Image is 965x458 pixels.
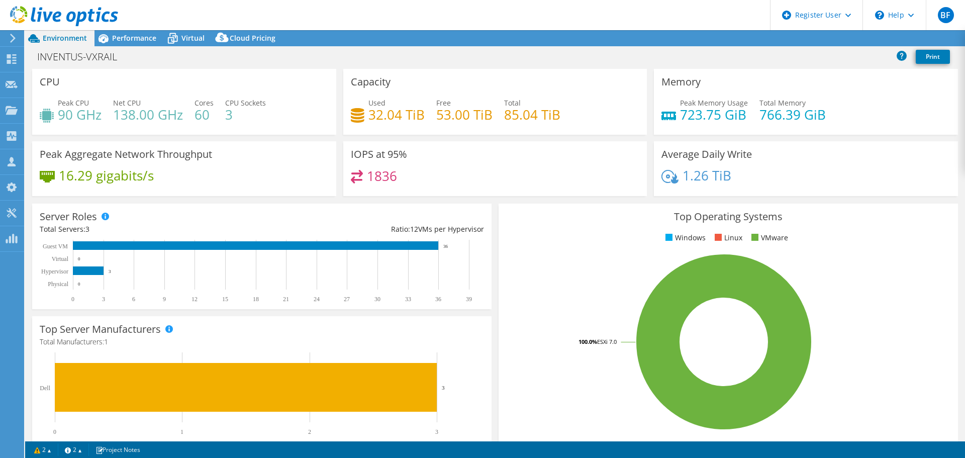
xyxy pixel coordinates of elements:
[180,428,183,435] text: 1
[40,385,50,392] text: Dell
[52,255,69,262] text: Virtual
[132,296,135,303] text: 6
[113,98,141,108] span: Net CPU
[436,98,451,108] span: Free
[58,109,102,120] h4: 90 GHz
[113,109,183,120] h4: 138.00 GHz
[597,338,617,345] tspan: ESXi 7.0
[109,269,111,274] text: 3
[59,170,154,181] h4: 16.29 gigabits/s
[410,224,418,234] span: 12
[405,296,411,303] text: 33
[504,109,560,120] h4: 85.04 TiB
[58,98,89,108] span: Peak CPU
[225,98,266,108] span: CPU Sockets
[195,98,214,108] span: Cores
[661,76,701,87] h3: Memory
[466,296,472,303] text: 39
[104,337,108,346] span: 1
[40,324,161,335] h3: Top Server Manufacturers
[58,443,89,456] a: 2
[367,170,397,181] h4: 1836
[41,268,68,275] text: Hypervisor
[48,281,68,288] text: Physical
[759,109,826,120] h4: 766.39 GiB
[314,296,320,303] text: 24
[938,7,954,23] span: BF
[163,296,166,303] text: 9
[40,76,60,87] h3: CPU
[683,170,731,181] h4: 1.26 TiB
[53,428,56,435] text: 0
[40,224,262,235] div: Total Servers:
[195,109,214,120] h4: 60
[749,232,788,243] li: VMware
[181,33,205,43] span: Virtual
[443,244,448,249] text: 36
[442,385,445,391] text: 3
[435,428,438,435] text: 3
[368,98,385,108] span: Used
[102,296,105,303] text: 3
[253,296,259,303] text: 18
[435,296,441,303] text: 36
[78,282,80,287] text: 0
[663,232,706,243] li: Windows
[351,76,391,87] h3: Capacity
[916,50,950,64] a: Print
[88,443,147,456] a: Project Notes
[436,109,493,120] h4: 53.00 TiB
[27,443,58,456] a: 2
[222,296,228,303] text: 15
[71,296,74,303] text: 0
[33,51,133,62] h1: INVENTUS-VXRAIL
[43,33,87,43] span: Environment
[40,211,97,222] h3: Server Roles
[191,296,198,303] text: 12
[283,296,289,303] text: 21
[40,336,484,347] h4: Total Manufacturers:
[308,428,311,435] text: 2
[230,33,275,43] span: Cloud Pricing
[40,149,212,160] h3: Peak Aggregate Network Throughput
[578,338,597,345] tspan: 100.0%
[506,211,950,222] h3: Top Operating Systems
[504,98,521,108] span: Total
[661,149,752,160] h3: Average Daily Write
[262,224,484,235] div: Ratio: VMs per Hypervisor
[112,33,156,43] span: Performance
[85,224,89,234] span: 3
[759,98,806,108] span: Total Memory
[680,98,748,108] span: Peak Memory Usage
[344,296,350,303] text: 27
[368,109,425,120] h4: 32.04 TiB
[225,109,266,120] h4: 3
[374,296,380,303] text: 30
[78,256,80,261] text: 0
[43,243,68,250] text: Guest VM
[712,232,742,243] li: Linux
[680,109,748,120] h4: 723.75 GiB
[875,11,884,20] svg: \n
[351,149,407,160] h3: IOPS at 95%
